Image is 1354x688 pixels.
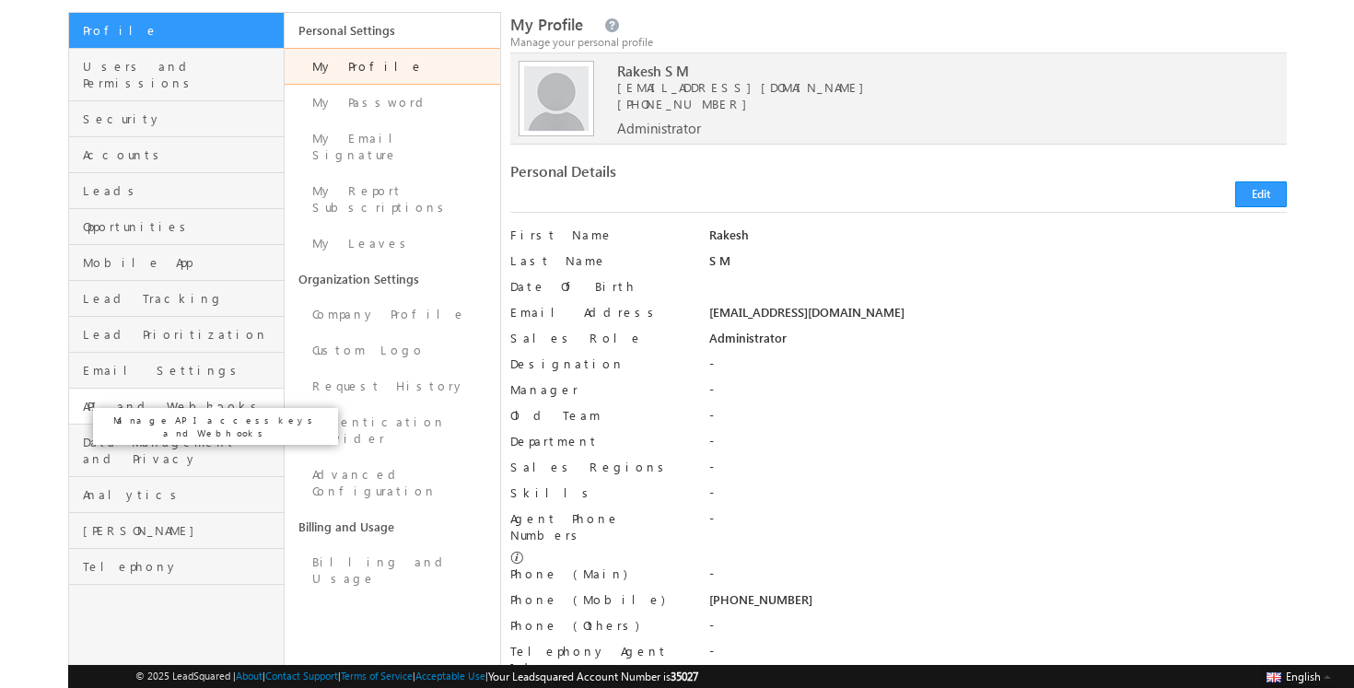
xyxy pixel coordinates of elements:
[510,510,689,543] label: Agent Phone Numbers
[510,34,1287,51] div: Manage your personal profile
[709,330,1287,356] div: Administrator
[510,459,689,475] label: Sales Regions
[709,643,1287,669] div: -
[709,510,1287,536] div: -
[510,163,889,189] div: Personal Details
[510,252,689,269] label: Last Name
[83,362,279,379] span: Email Settings
[285,226,500,262] a: My Leaves
[83,434,279,467] span: Data Management and Privacy
[83,182,279,199] span: Leads
[709,617,1287,643] div: -
[671,670,698,683] span: 35027
[69,101,284,137] a: Security
[69,209,284,245] a: Opportunities
[709,407,1287,433] div: -
[510,484,689,501] label: Skills
[1286,670,1321,683] span: English
[285,509,500,544] a: Billing and Usage
[83,486,279,503] span: Analytics
[285,262,500,297] a: Organization Settings
[709,252,1287,278] div: S M
[617,120,701,136] span: Administrator
[1235,181,1287,207] button: Edit
[510,433,689,449] label: Department
[510,591,665,608] label: Phone (Mobile)
[709,304,1287,330] div: [EMAIL_ADDRESS][DOMAIN_NAME]
[69,245,284,281] a: Mobile App
[83,558,279,575] span: Telephony
[510,407,689,424] label: Old Team
[135,668,698,685] span: © 2025 LeadSquared | | | | |
[709,566,1287,591] div: -
[709,227,1287,252] div: Rakesh
[83,218,279,235] span: Opportunities
[69,49,284,101] a: Users and Permissions
[285,85,500,121] a: My Password
[83,111,279,127] span: Security
[510,278,689,295] label: Date Of Birth
[510,617,689,634] label: Phone (Others)
[83,522,279,539] span: [PERSON_NAME]
[709,484,1287,510] div: -
[69,13,284,49] a: Profile
[709,433,1287,459] div: -
[510,227,689,243] label: First Name
[285,404,500,457] a: Authentication Provider
[709,356,1287,381] div: -
[285,368,500,404] a: Request History
[69,389,284,425] a: API and Webhooks
[83,326,279,343] span: Lead Prioritization
[285,173,500,226] a: My Report Subscriptions
[69,353,284,389] a: Email Settings
[510,304,689,321] label: Email Address
[341,670,413,682] a: Terms of Service
[709,591,1287,617] div: [PHONE_NUMBER]
[285,332,500,368] a: Custom Logo
[285,457,500,509] a: Advanced Configuration
[100,414,331,439] p: Manage API access keys and Webhooks
[510,14,583,35] span: My Profile
[69,137,284,173] a: Accounts
[83,290,279,307] span: Lead Tracking
[617,79,1238,96] span: [EMAIL_ADDRESS][DOMAIN_NAME]
[617,96,756,111] span: [PHONE_NUMBER]
[510,566,689,582] label: Phone (Main)
[83,398,279,414] span: API and Webhooks
[285,544,500,597] a: Billing and Usage
[488,670,698,683] span: Your Leadsquared Account Number is
[709,381,1287,407] div: -
[285,121,500,173] a: My Email Signature
[69,477,284,513] a: Analytics
[83,58,279,91] span: Users and Permissions
[83,254,279,271] span: Mobile App
[1262,665,1336,687] button: English
[285,297,500,332] a: Company Profile
[69,549,284,585] a: Telephony
[510,643,689,676] label: Telephony Agent Id
[285,48,500,85] a: My Profile
[69,425,284,477] a: Data Management and Privacy
[510,381,689,398] label: Manager
[709,459,1287,484] div: -
[69,173,284,209] a: Leads
[510,356,689,372] label: Designation
[69,317,284,353] a: Lead Prioritization
[617,63,1238,79] span: Rakesh S M
[83,22,279,39] span: Profile
[69,281,284,317] a: Lead Tracking
[285,13,500,48] a: Personal Settings
[83,146,279,163] span: Accounts
[265,670,338,682] a: Contact Support
[236,670,263,682] a: About
[415,670,485,682] a: Acceptable Use
[69,513,284,549] a: [PERSON_NAME]
[510,330,689,346] label: Sales Role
